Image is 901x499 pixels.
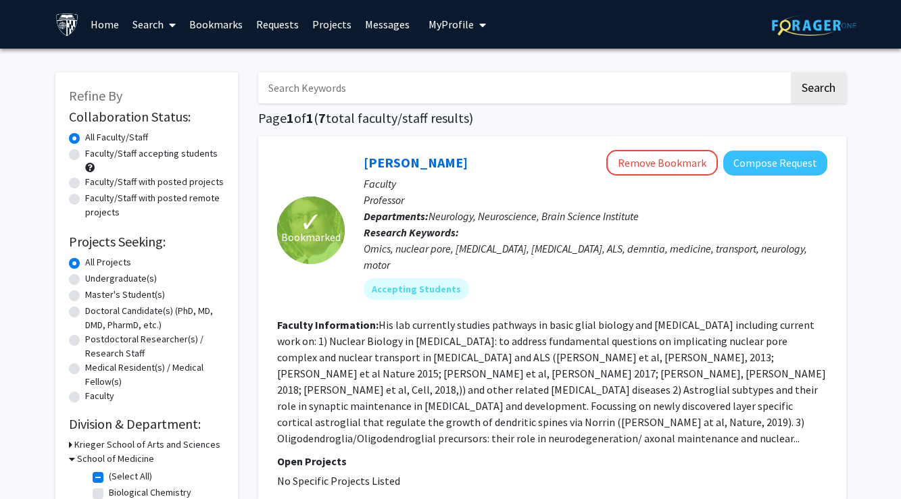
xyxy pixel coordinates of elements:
[364,278,469,300] mat-chip: Accepting Students
[429,209,639,223] span: Neurology, Neuroscience, Brain Science Institute
[306,1,358,48] a: Projects
[281,229,341,245] span: Bookmarked
[258,110,846,126] h1: Page of ( total faculty/staff results)
[364,176,827,192] p: Faculty
[69,416,224,432] h2: Division & Department:
[85,191,224,219] label: Faculty/Staff with posted remote projects
[364,154,468,171] a: [PERSON_NAME]
[69,109,224,125] h2: Collaboration Status:
[364,192,827,208] p: Professor
[85,361,224,389] label: Medical Resident(s) / Medical Fellow(s)
[772,15,856,36] img: ForagerOne Logo
[277,318,379,332] b: Faculty Information:
[85,147,218,161] label: Faculty/Staff accepting students
[364,226,459,239] b: Research Keywords:
[791,72,846,103] button: Search
[109,469,152,483] label: (Select All)
[69,87,122,104] span: Refine By
[85,288,165,302] label: Master's Student(s)
[74,438,220,452] h3: Krieger School of Arts and Sciences
[364,209,429,223] b: Departments:
[85,304,224,332] label: Doctoral Candidate(s) (PhD, MD, DMD, PharmD, etc.)
[364,240,827,273] div: Omics, nuclear pore, [MEDICAL_DATA], [MEDICAL_DATA], ALS, demntia, medicine, transport, neurology...
[358,1,416,48] a: Messages
[277,318,826,445] fg-read-more: His lab currently studies pathways in basic glial biology and [MEDICAL_DATA] including current wo...
[85,255,131,269] label: All Projects
[249,1,306,48] a: Requests
[55,13,79,36] img: Johns Hopkins University Logo
[126,1,182,48] a: Search
[429,18,474,31] span: My Profile
[85,332,224,361] label: Postdoctoral Researcher(s) / Research Staff
[77,452,154,466] h3: School of Medicine
[306,109,314,126] span: 1
[277,453,827,469] p: Open Projects
[182,1,249,48] a: Bookmarks
[258,72,789,103] input: Search Keywords
[10,438,57,489] iframe: Chat
[606,150,718,176] button: Remove Bookmark
[287,109,294,126] span: 1
[85,130,148,145] label: All Faculty/Staff
[69,234,224,250] h2: Projects Seeking:
[723,151,827,176] button: Compose Request to Jeffrey Rothstein
[85,271,157,286] label: Undergraduate(s)
[277,474,400,488] span: No Specific Projects Listed
[84,1,126,48] a: Home
[299,215,322,229] span: ✓
[85,389,114,403] label: Faculty
[85,175,224,189] label: Faculty/Staff with posted projects
[318,109,326,126] span: 7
